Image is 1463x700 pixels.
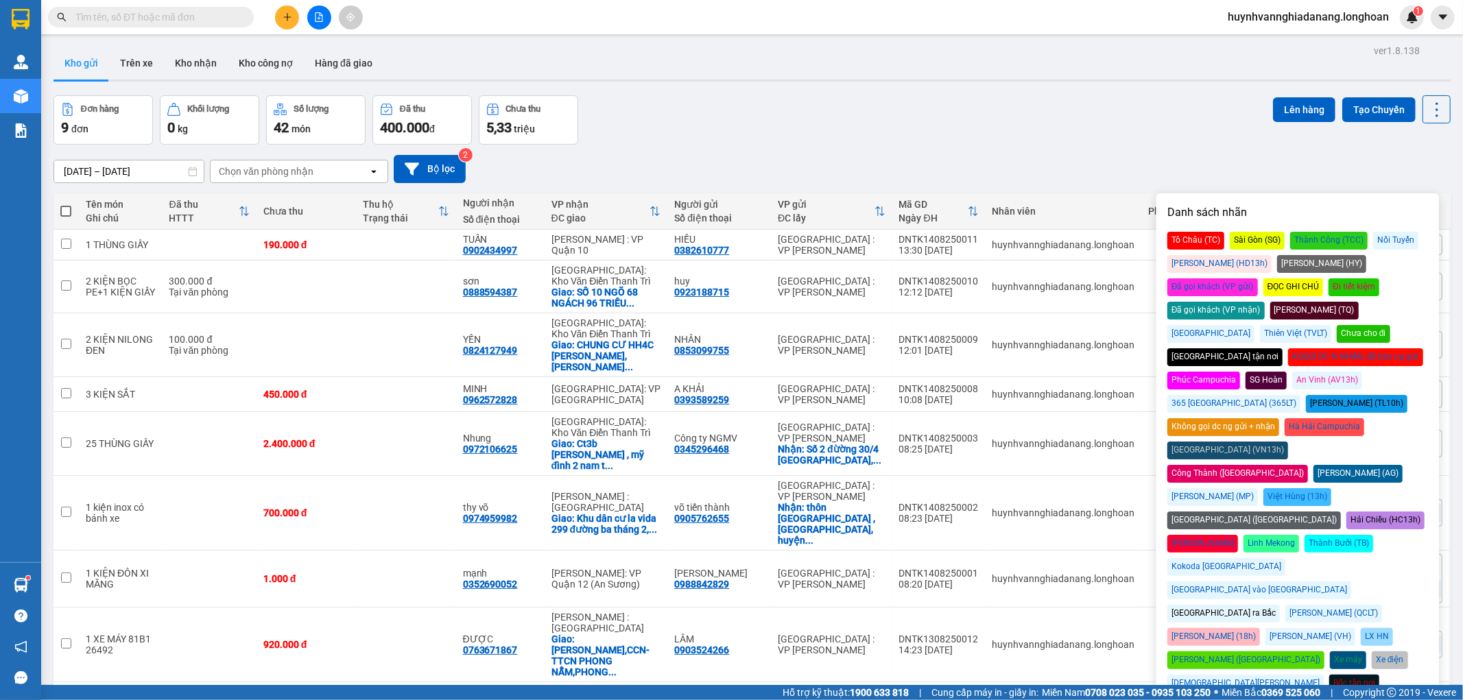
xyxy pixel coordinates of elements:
div: A KHẢI [674,383,764,394]
div: Thành Bưởi (TB) [1305,535,1373,553]
div: 0824127949 [463,345,518,356]
div: NHÂN [674,334,764,345]
button: Số lượng42món [266,95,366,145]
button: Kho gửi [53,47,109,80]
sup: 2 [459,148,473,162]
div: Đã thu [169,199,238,210]
div: 1 XE MÁY 81B1 26492 [86,633,156,655]
div: ĐC giao [551,213,650,224]
div: 0905762655 [674,513,729,524]
div: 920.000 đ [263,639,349,650]
div: YẾN [463,334,538,345]
button: plus [275,5,299,29]
span: ... [873,455,881,466]
div: [GEOGRAPHIC_DATA] : VP [PERSON_NAME] [778,568,885,590]
div: 0763671867 [463,644,518,655]
strong: 0369 525 060 [1261,687,1320,698]
div: 0888594387 [463,287,518,298]
div: DNTK1408250008 [899,383,979,394]
span: Mã đơn: DNTK1408250010 [5,73,211,92]
div: Tô Châu (TC) [1167,232,1224,250]
div: 10:08 [DATE] [899,394,979,405]
span: caret-down [1437,11,1449,23]
div: DNTK1408250003 [899,433,979,444]
span: CÔNG TY TNHH CHUYỂN PHÁT NHANH BẢO AN [108,29,274,54]
div: 0988842829 [674,579,729,590]
div: [PERSON_NAME] (MP) [1167,488,1258,506]
div: KOGỌI DC N NHẬN, đã báo ng gửi [1288,348,1423,366]
div: VP gửi [778,199,874,210]
button: Hàng đã giao [304,47,383,80]
sup: 1 [26,576,30,580]
input: Select a date range. [54,160,204,182]
div: [PERSON_NAME] (HY) [1277,255,1366,273]
div: 13:30 [DATE] [899,245,979,256]
div: ĐỌC GHI CHÚ [1263,278,1324,296]
div: huynhvannghiadanang.longhoan [992,239,1135,250]
sup: 1 [1414,6,1423,16]
div: HIẾU [674,234,764,245]
div: Giao: Khu dân cư la vida 299 đường ba tháng 2, phường phước thắng, tp hcm [551,513,661,535]
div: An Vinh (AV13h) [1292,372,1362,389]
svg: open [368,166,379,177]
div: 2 KIỆN BỌC PE+1 KIỆN GIẤY [86,276,156,298]
strong: CSKH: [38,29,73,41]
div: [GEOGRAPHIC_DATA] : VP [PERSON_NAME] [778,234,885,256]
div: Chưa thu [506,104,541,114]
div: Chưa cho đi [1337,325,1390,343]
div: Xe máy [1330,651,1366,669]
div: 0902434997 [463,245,518,256]
div: Công ty NGMV [674,433,764,444]
div: [GEOGRAPHIC_DATA] (VN13h) [1167,442,1288,459]
div: 08:20 [DATE] [899,579,979,590]
div: Đi tiết kiệm [1329,278,1379,296]
div: Nối Tuyến [1373,232,1418,250]
div: huynhvannghiadanang.longhoan [992,339,1135,350]
div: HTTT [169,213,238,224]
button: Bộ lọc [394,155,466,183]
div: 0393589259 [674,394,729,405]
div: [GEOGRAPHIC_DATA]: VP [GEOGRAPHIC_DATA] [551,383,661,405]
span: copyright [1387,688,1396,697]
div: 450.000 đ [263,389,349,400]
div: huynhvannghiadanang.longhoan [992,573,1135,584]
div: 25 THÙNG GIẤY [86,438,156,449]
button: Kho công nợ [228,47,304,80]
div: mạnh [463,568,538,579]
div: Hà Hải Campuchia [1285,418,1364,436]
div: huynhvannghiadanang.longhoan [992,639,1135,650]
button: Đơn hàng9đơn [53,95,153,145]
div: Như Phương [674,568,764,579]
div: 0923188715 [674,287,729,298]
span: 0 [167,119,175,136]
img: solution-icon [14,123,28,138]
div: 0345296468 [674,444,729,455]
span: 12:12:41 [DATE] [5,95,86,106]
div: Người nhận [463,197,538,208]
div: [GEOGRAPHIC_DATA] [1167,325,1254,343]
div: 300.000 đ [169,276,249,287]
div: DNTK1308250012 [899,633,979,644]
div: 0962572828 [463,394,518,405]
span: huynhvannghiadanang.longhoan [1217,8,1400,25]
div: 2 KIỆN NILONG ĐEN [86,334,156,356]
div: Số lượng [294,104,329,114]
div: Ghi chú [86,213,156,224]
span: 400.000 [380,119,429,136]
span: [PHONE_NUMBER] [5,29,104,53]
button: Kho nhận [164,47,228,80]
img: warehouse-icon [14,55,28,69]
span: ⚪️ [1214,690,1218,695]
div: [PERSON_NAME] (VH) [1265,628,1355,646]
div: [DEMOGRAPHIC_DATA][PERSON_NAME] [1167,675,1324,692]
span: aim [346,12,355,22]
div: Đã gọi khách (VP nhận) [1167,302,1265,319]
div: 0352690052 [463,579,518,590]
img: warehouse-icon [14,578,28,592]
div: [GEOGRAPHIC_DATA] ([GEOGRAPHIC_DATA]) [1167,511,1341,529]
div: huy [674,276,764,287]
div: [PERSON_NAME] (AG) [1313,465,1403,483]
div: Kokoda [GEOGRAPHIC_DATA] [1167,558,1285,576]
div: DNTK1408250001 [899,568,979,579]
div: Sài Gòn (SG) [1230,232,1285,250]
